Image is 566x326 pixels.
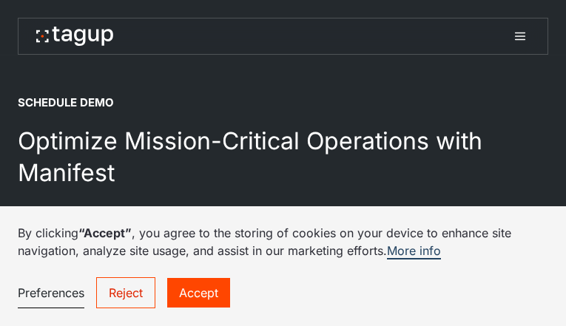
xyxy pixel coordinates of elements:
a: Accept [167,278,230,308]
a: Reject [96,277,155,308]
p: Discover how Manifest combines human expertise with artificial intelligence to solve high-stakes,... [18,203,548,237]
p: By clicking , you agree to the storing of cookies on your device to enhance site navigation, anal... [18,224,548,259]
h2: Optimize Mission-Critical Operations with Manifest [18,126,548,189]
a: More info [387,243,441,259]
a: Preferences [18,278,84,308]
div: SCHEDULE demo [18,95,114,111]
strong: “Accept” [78,225,132,240]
